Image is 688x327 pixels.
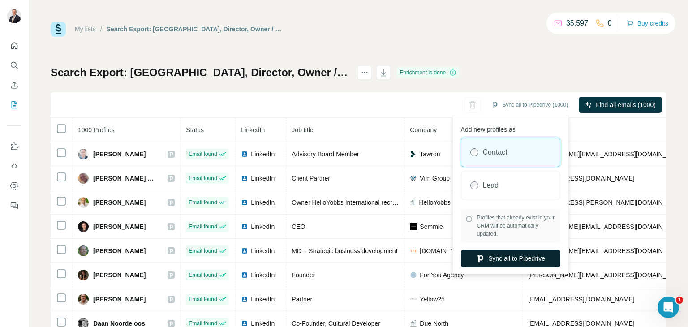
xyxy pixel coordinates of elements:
span: Email found [189,150,217,158]
div: Enrichment is done [397,67,459,78]
span: Email found [189,247,217,255]
span: [EMAIL_ADDRESS][DOMAIN_NAME] [528,175,634,182]
img: company-logo [410,151,417,158]
span: Yellow25 [420,295,445,304]
img: Avatar [78,270,89,280]
button: Quick start [7,38,21,54]
img: Avatar [78,294,89,305]
span: Advisory Board Member [292,151,359,158]
img: LinkedIn logo [241,320,248,327]
span: [EMAIL_ADDRESS][DOMAIN_NAME] [528,296,634,303]
span: For You Agency [420,271,464,280]
img: Avatar [78,197,89,208]
button: Enrich CSV [7,77,21,93]
p: Add new profiles as [461,121,560,134]
img: Avatar [78,173,89,184]
button: My lists [7,97,21,113]
span: LinkedIn [251,150,275,159]
div: Search Export: [GEOGRAPHIC_DATA], Director, Owner / Partner, [GEOGRAPHIC_DATA], Business Consulti... [107,25,284,34]
span: 1000 Profiles [78,126,115,133]
img: LinkedIn logo [241,271,248,279]
img: company-logo [410,175,417,182]
span: Vim Group [420,174,450,183]
p: 35,597 [566,18,588,29]
span: Partner [292,296,312,303]
span: Client Partner [292,175,330,182]
img: company-logo [410,271,417,279]
span: Email found [189,223,217,231]
span: LinkedIn [251,198,275,207]
span: Status [186,126,204,133]
label: Lead [483,180,499,191]
img: Surfe Logo [51,22,66,37]
span: LinkedIn [251,174,275,183]
span: Profiles that already exist in your CRM will be automatically updated. [477,214,556,238]
span: CEO [292,223,305,230]
button: Sync all to Pipedrive (1000) [485,98,574,112]
span: [PERSON_NAME] [93,271,146,280]
span: [PERSON_NAME] [93,198,146,207]
li: / [100,25,102,34]
span: Email found [189,174,217,182]
button: actions [357,65,372,80]
img: company-logo [410,298,417,300]
span: [EMAIL_ADDRESS][PERSON_NAME][DOMAIN_NAME] [528,199,686,206]
button: Dashboard [7,178,21,194]
span: [EMAIL_ADDRESS][DOMAIN_NAME] [528,320,634,327]
span: Co-Founder, Cultural Developer [292,320,380,327]
button: Search [7,57,21,73]
span: [PERSON_NAME] [93,246,146,255]
img: LinkedIn logo [241,296,248,303]
img: Avatar [78,245,89,256]
img: LinkedIn logo [241,247,248,254]
span: Company [410,126,437,133]
span: [PERSON_NAME] MM RM [93,174,159,183]
span: [PERSON_NAME][EMAIL_ADDRESS][DOMAIN_NAME] [528,223,686,230]
button: Use Surfe on LinkedIn [7,138,21,155]
span: LinkedIn [251,246,275,255]
span: HelloYobbs International recruitment BV [419,198,517,207]
img: company-logo [410,247,417,254]
span: Semmie [420,222,443,231]
span: LinkedIn [251,295,275,304]
span: [PERSON_NAME] [93,222,146,231]
img: company-logo [410,223,417,230]
span: LinkedIn [251,271,275,280]
button: Find all emails (1000) [579,97,662,113]
p: 0 [608,18,612,29]
button: Sync all to Pipedrive [461,250,560,267]
h1: Search Export: [GEOGRAPHIC_DATA], Director, Owner / Partner, [GEOGRAPHIC_DATA], Business Consulti... [51,65,349,80]
span: Find all emails (1000) [596,100,656,109]
span: Founder [292,271,315,279]
img: LinkedIn logo [241,223,248,230]
span: LinkedIn [241,126,265,133]
span: Email found [189,198,217,207]
span: [DOMAIN_NAME] - Supporting your marketplace business In [GEOGRAPHIC_DATA] [420,246,517,255]
button: Feedback [7,198,21,214]
img: Avatar [7,9,21,23]
span: Owner HelloYobbs International recruitment [292,199,413,206]
img: Avatar [78,221,89,232]
span: Job title [292,126,313,133]
span: [PERSON_NAME] [93,295,146,304]
iframe: Intercom live chat [658,297,679,318]
span: Email found [189,271,217,279]
span: MD + Strategic business development [292,247,397,254]
span: [PERSON_NAME][EMAIL_ADDRESS][DOMAIN_NAME] [528,247,686,254]
img: LinkedIn logo [241,151,248,158]
span: [PERSON_NAME][EMAIL_ADDRESS][DOMAIN_NAME] [528,271,686,279]
span: Tawron [420,150,440,159]
img: Avatar [78,149,89,159]
img: LinkedIn logo [241,175,248,182]
span: Email found [189,295,217,303]
label: Contact [483,147,507,158]
span: [PERSON_NAME] [93,150,146,159]
span: 1 [676,297,683,304]
span: LinkedIn [251,222,275,231]
a: My lists [75,26,96,33]
img: LinkedIn logo [241,199,248,206]
button: Use Surfe API [7,158,21,174]
span: [PERSON_NAME][EMAIL_ADDRESS][DOMAIN_NAME] [528,151,686,158]
button: Buy credits [627,17,668,30]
